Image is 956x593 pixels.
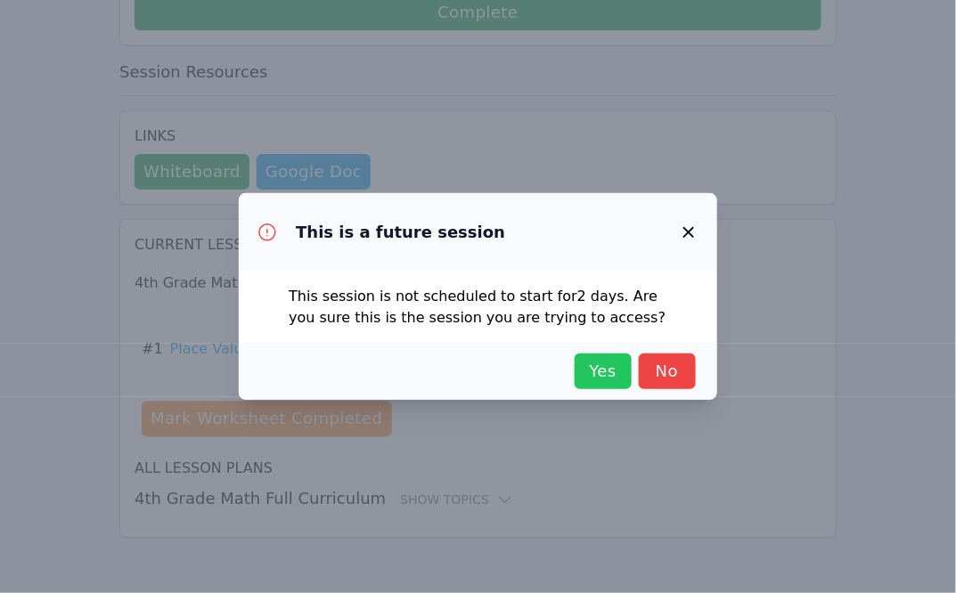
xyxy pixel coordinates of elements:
h3: This is a future session [296,222,505,243]
span: No [648,359,687,384]
p: This session is not scheduled to start for 2 days . Are you sure this is the session you are tryi... [289,286,667,329]
span: Yes [584,359,623,384]
button: No [639,353,696,389]
button: Yes [575,353,632,389]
